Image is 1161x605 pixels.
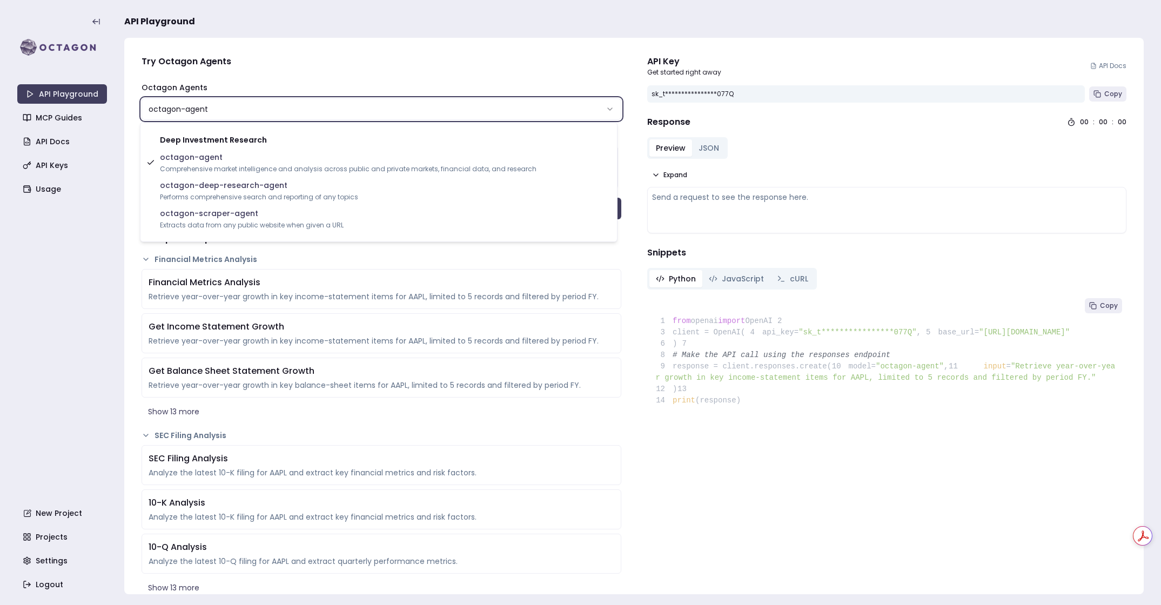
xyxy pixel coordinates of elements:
[143,131,615,149] div: Deep Investment Research
[160,221,344,230] span: Extracts data from any public website when given a URL
[160,152,536,163] span: octagon-agent
[160,165,536,173] span: Comprehensive market intelligence and analysis across public and private markets, financial data,...
[160,193,358,201] span: Performs comprehensive search and reporting of any topics
[160,180,358,191] span: octagon-deep-research-agent
[160,208,344,219] span: octagon-scraper-agent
